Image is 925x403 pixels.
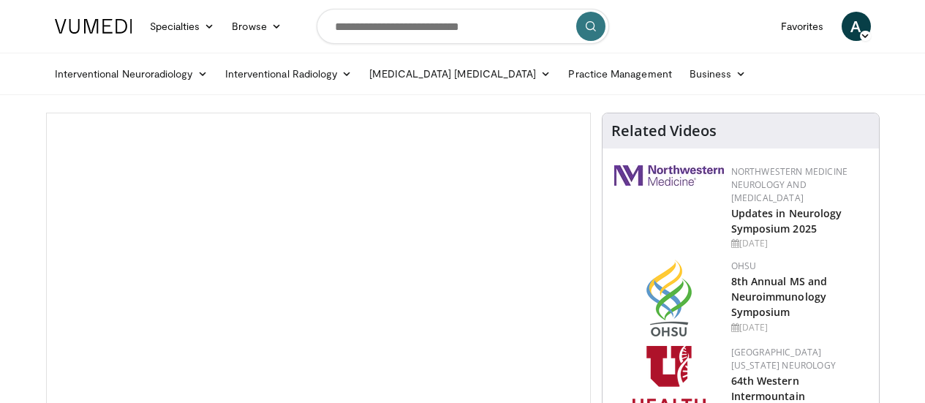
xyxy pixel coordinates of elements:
[317,9,609,44] input: Search topics, interventions
[731,260,757,272] a: OHSU
[731,321,867,334] div: [DATE]
[731,165,848,204] a: Northwestern Medicine Neurology and [MEDICAL_DATA]
[141,12,224,41] a: Specialties
[772,12,833,41] a: Favorites
[611,122,717,140] h4: Related Videos
[55,19,132,34] img: VuMedi Logo
[731,237,867,250] div: [DATE]
[731,346,836,372] a: [GEOGRAPHIC_DATA][US_STATE] Neurology
[46,59,216,88] a: Interventional Neuroradiology
[842,12,871,41] a: A
[223,12,290,41] a: Browse
[360,59,559,88] a: [MEDICAL_DATA] [MEDICAL_DATA]
[681,59,755,88] a: Business
[559,59,680,88] a: Practice Management
[216,59,361,88] a: Interventional Radiology
[614,165,724,186] img: 2a462fb6-9365-492a-ac79-3166a6f924d8.png.150x105_q85_autocrop_double_scale_upscale_version-0.2.jpg
[646,260,692,336] img: da959c7f-65a6-4fcf-a939-c8c702e0a770.png.150x105_q85_autocrop_double_scale_upscale_version-0.2.png
[731,274,828,319] a: 8th Annual MS and Neuroimmunology Symposium
[731,206,842,236] a: Updates in Neurology Symposium 2025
